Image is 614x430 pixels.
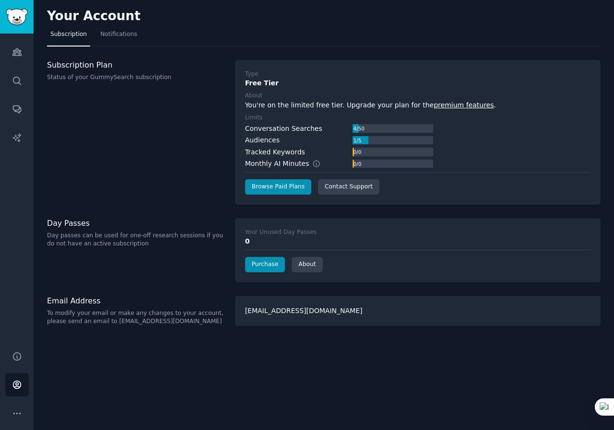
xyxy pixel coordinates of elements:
[353,124,366,133] div: 4 / 50
[353,148,362,156] div: 0 / 0
[245,78,590,88] div: Free Tier
[318,179,379,195] a: Contact Support
[353,160,362,168] div: 0 / 0
[245,124,322,134] div: Conversation Searches
[245,70,259,79] div: Type
[47,60,225,70] h3: Subscription Plan
[97,27,141,46] a: Notifications
[47,309,225,326] p: To modify your email or make any changes to your account, please send an email to [EMAIL_ADDRESS]...
[47,73,225,82] p: Status of your GummySearch subscription
[245,257,285,272] a: Purchase
[235,296,601,326] div: [EMAIL_ADDRESS][DOMAIN_NAME]
[245,236,590,246] div: 0
[245,228,317,237] div: Your Unused Day Passes
[100,30,137,39] span: Notifications
[434,101,494,109] a: premium features
[47,296,225,306] h3: Email Address
[245,92,262,100] div: About
[6,9,28,25] img: GummySearch logo
[47,9,141,24] h2: Your Account
[245,135,280,145] div: Audiences
[47,232,225,248] p: Day passes can be used for one-off research sessions if you do not have an active subscription
[47,27,90,46] a: Subscription
[50,30,87,39] span: Subscription
[245,147,305,157] div: Tracked Keywords
[47,218,225,228] h3: Day Passes
[245,114,263,122] div: Limits
[245,100,590,110] div: You're on the limited free tier. Upgrade your plan for the .
[292,257,322,272] a: About
[245,179,311,195] a: Browse Paid Plans
[245,159,331,169] div: Monthly AI Minutes
[353,136,362,145] div: 1 / 5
